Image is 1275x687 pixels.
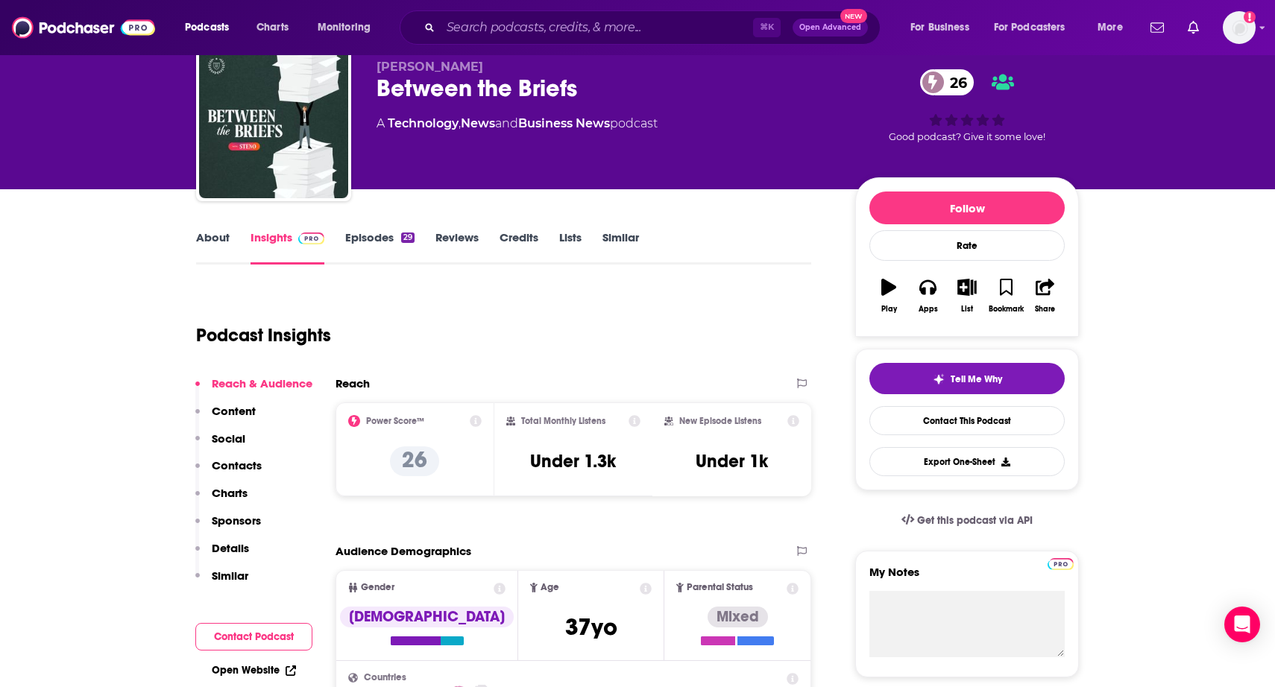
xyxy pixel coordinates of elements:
h2: New Episode Listens [679,416,761,426]
button: open menu [1087,16,1142,39]
a: Similar [602,230,639,265]
div: Mixed [708,607,768,627]
div: List [961,305,973,314]
button: Reach & Audience [195,376,312,404]
h1: Podcast Insights [196,324,331,346]
span: Parental Status [687,583,753,592]
a: Show notifications dropdown [1145,15,1170,40]
span: and [495,116,518,130]
button: Share [1026,269,1065,323]
h2: Power Score™ [366,416,424,426]
button: List [948,269,986,323]
p: Social [212,431,245,446]
button: Export One-Sheet [869,447,1065,476]
div: A podcast [377,115,658,133]
h2: Audience Demographics [336,544,471,558]
button: Sponsors [195,513,261,541]
a: News [461,116,495,130]
button: Charts [195,486,248,513]
a: Charts [247,16,297,39]
a: Business News [518,116,610,130]
a: Show notifications dropdown [1182,15,1205,40]
div: Bookmark [989,305,1024,314]
a: About [196,230,230,265]
button: open menu [984,16,1087,39]
p: Content [212,404,256,418]
p: Reach & Audience [212,376,312,390]
button: Play [869,269,908,323]
div: 29 [401,232,415,243]
p: Sponsors [212,513,261,528]
button: Similar [195,569,248,596]
img: Podchaser Pro [1048,558,1074,570]
img: User Profile [1223,11,1256,44]
span: Age [541,583,559,592]
a: Get this podcast via API [890,502,1045,539]
span: Logged in as notablypr [1223,11,1256,44]
h2: Total Monthly Listens [521,416,605,426]
p: Details [212,541,249,555]
span: Gender [361,583,394,592]
img: Podchaser Pro [298,232,324,244]
span: For Business [910,17,969,38]
button: open menu [174,16,248,39]
input: Search podcasts, credits, & more... [441,16,753,39]
span: Podcasts [185,17,229,38]
h2: Reach [336,376,370,390]
span: [PERSON_NAME] [377,60,483,74]
span: Open Advanced [799,24,861,31]
label: My Notes [869,565,1065,591]
svg: Add a profile image [1244,11,1256,23]
p: Contacts [212,458,262,472]
button: open menu [307,16,390,39]
div: Play [881,305,897,314]
a: Reviews [435,230,479,265]
div: 26Good podcast? Give it some love! [855,60,1079,152]
button: Follow [869,191,1065,224]
a: Open Website [212,664,296,677]
button: Contact Podcast [195,623,312,650]
button: Bookmark [986,269,1025,323]
div: Rate [869,230,1065,261]
div: Share [1035,305,1055,314]
a: Episodes29 [345,230,415,265]
a: Pro website [1048,556,1074,570]
p: Similar [212,569,248,583]
h3: Under 1k [696,450,768,472]
a: 26 [920,69,975,95]
span: Charts [256,17,289,38]
div: Apps [919,305,938,314]
button: open menu [900,16,988,39]
span: New [840,9,867,23]
button: Social [195,431,245,459]
img: Podchaser - Follow, Share and Rate Podcasts [12,13,155,42]
div: [DEMOGRAPHIC_DATA] [340,607,514,627]
span: , [459,116,461,130]
a: InsightsPodchaser Pro [251,230,324,265]
span: More [1098,17,1123,38]
span: Countries [364,673,406,683]
a: Lists [559,230,582,265]
button: Content [195,404,256,431]
p: 26 [390,446,439,476]
span: 37 yo [565,612,617,642]
h3: Under 1.3k [530,450,616,472]
span: Get this podcast via API [917,514,1033,527]
img: tell me why sparkle [933,373,945,385]
button: tell me why sparkleTell Me Why [869,363,1065,394]
span: Good podcast? Give it some love! [889,131,1045,142]
p: Charts [212,486,248,500]
img: Between the Briefs [199,49,348,198]
button: Details [195,541,249,569]
span: Tell Me Why [951,373,1002,385]
a: Technology [388,116,459,130]
span: Monitoring [318,17,371,38]
button: Show profile menu [1223,11,1256,44]
a: Contact This Podcast [869,406,1065,435]
div: Search podcasts, credits, & more... [414,10,895,45]
span: 26 [935,69,975,95]
button: Apps [908,269,947,323]
span: ⌘ K [753,18,781,37]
